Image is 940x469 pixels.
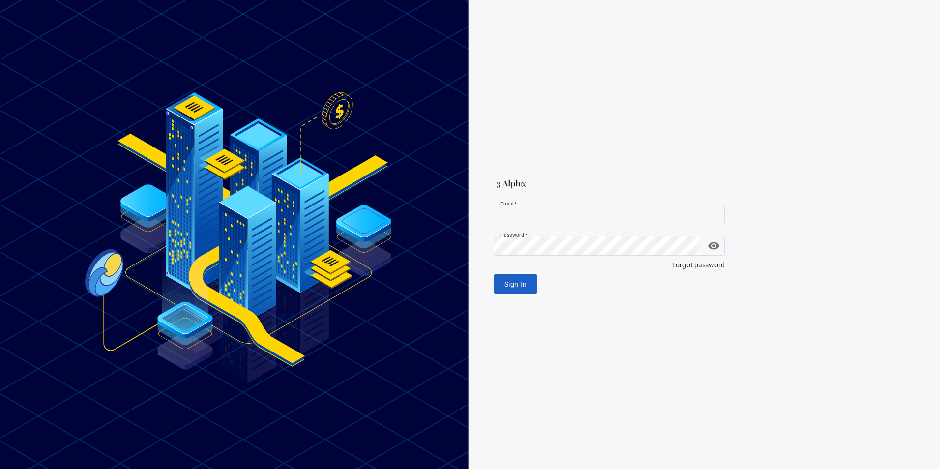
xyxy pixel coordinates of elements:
[504,278,527,291] span: Sign In
[494,175,529,193] img: logo
[494,274,537,294] button: Sign In
[494,260,725,270] span: Forgot password
[704,236,724,256] button: toggle password visibility
[500,232,528,239] label: Password
[500,200,517,207] label: Email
